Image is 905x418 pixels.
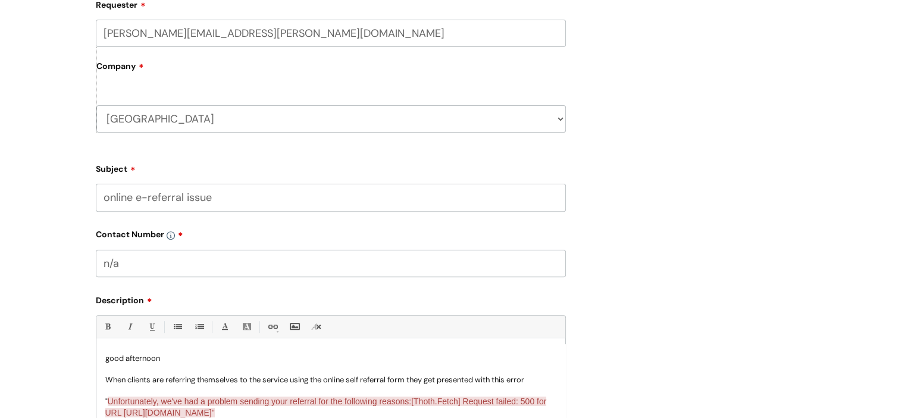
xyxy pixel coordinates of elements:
[144,319,159,334] a: Underline(Ctrl-U)
[265,319,280,334] a: Link
[108,397,412,406] span: Unfortunately, we've had a problem sending your referral for the following reasons:
[105,375,556,385] p: When clients are referring themselves to the service using the online self referral form they get...
[239,319,254,334] a: Back Color
[287,319,302,334] a: Insert Image...
[122,319,137,334] a: Italic (Ctrl-I)
[100,319,115,334] a: Bold (Ctrl-B)
[96,20,566,47] input: Email
[96,291,566,306] label: Description
[170,319,184,334] a: • Unordered List (Ctrl-Shift-7)
[96,57,566,84] label: Company
[167,231,175,240] img: info-icon.svg
[105,353,556,364] p: good afternoon
[217,319,232,334] a: Font Color
[192,319,206,334] a: 1. Ordered List (Ctrl-Shift-8)
[96,160,566,174] label: Subject
[96,225,566,240] label: Contact Number
[309,319,324,334] a: Remove formatting (Ctrl-\)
